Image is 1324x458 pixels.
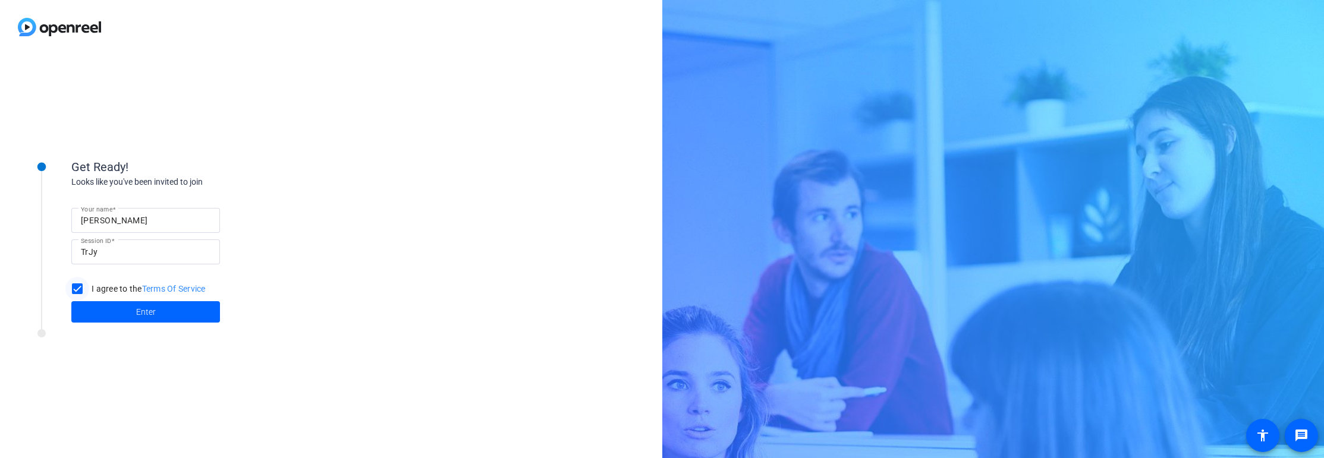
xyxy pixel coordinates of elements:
[136,306,156,318] span: Enter
[89,283,206,295] label: I agree to the
[71,176,309,188] div: Looks like you've been invited to join
[81,237,111,244] mat-label: Session ID
[1256,428,1270,443] mat-icon: accessibility
[142,284,206,293] a: Terms Of Service
[71,158,309,176] div: Get Ready!
[71,301,220,323] button: Enter
[81,206,112,213] mat-label: Your name
[1294,428,1309,443] mat-icon: message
